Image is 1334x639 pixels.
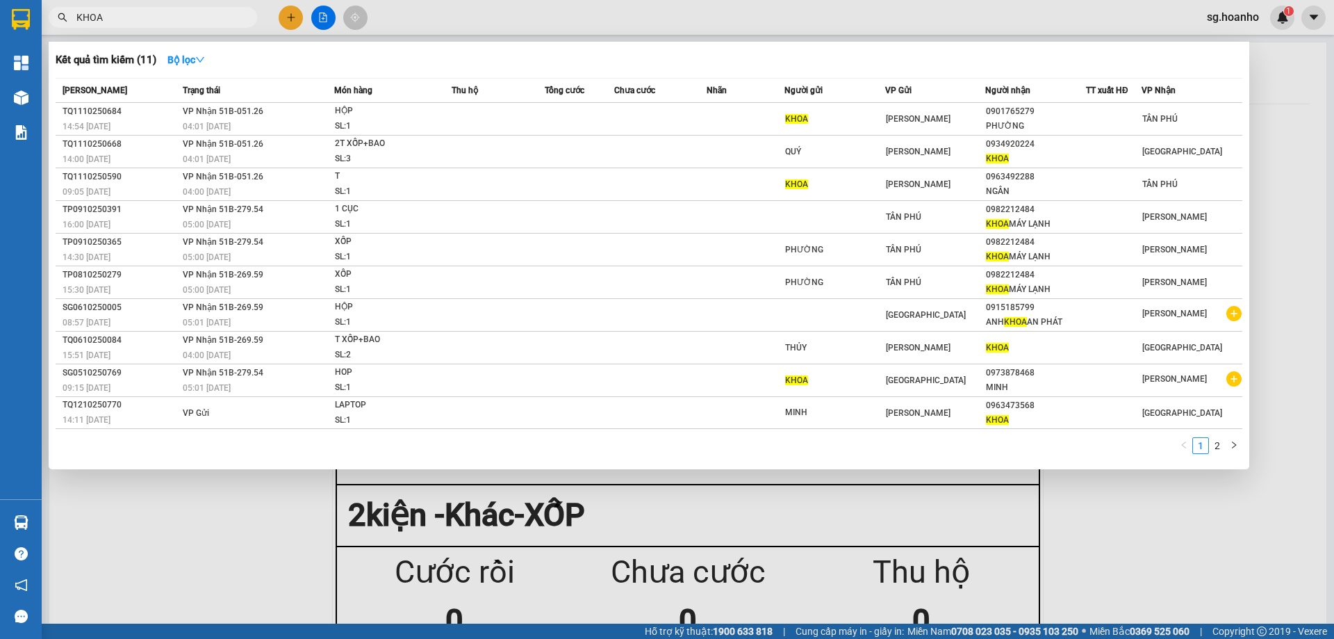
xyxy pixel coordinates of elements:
[63,285,110,295] span: 15:30 [DATE]
[63,252,110,262] span: 14:30 [DATE]
[14,90,28,105] img: warehouse-icon
[156,49,216,71] button: Bộ lọcdown
[167,54,205,65] strong: Bộ lọc
[335,202,439,217] div: 1 CỤC
[335,119,439,134] div: SL: 1
[335,152,439,167] div: SL: 3
[1226,437,1242,454] li: Next Page
[886,343,950,353] span: [PERSON_NAME]
[886,114,950,124] span: [PERSON_NAME]
[63,137,179,152] div: TQ1110250668
[986,217,1085,232] div: MÁY LẠNH
[183,285,231,295] span: 05:00 [DATE]
[545,86,584,95] span: Tổng cước
[785,243,884,257] div: PHƯỜNG
[63,235,179,250] div: TP0910250365
[886,212,921,222] span: TÂN PHÚ
[334,86,372,95] span: Món hàng
[63,333,179,348] div: TQ0610250084
[1226,371,1242,387] span: plus-circle
[1192,437,1209,454] li: 1
[183,122,231,131] span: 04:01 [DATE]
[63,187,110,197] span: 09:05 [DATE]
[1230,441,1238,449] span: right
[335,169,439,184] div: T
[1142,309,1207,318] span: [PERSON_NAME]
[335,250,439,265] div: SL: 1
[183,368,263,378] span: VP Nhận 51B-279.54
[1004,317,1027,327] span: KHOA
[183,252,231,262] span: 05:00 [DATE]
[886,245,921,254] span: TÂN PHÚ
[986,380,1085,395] div: MINH
[183,106,263,116] span: VP Nhận 51B-051.26
[63,86,127,95] span: [PERSON_NAME]
[183,302,263,312] span: VP Nhận 51B-269.59
[986,170,1085,184] div: 0963492288
[335,348,439,363] div: SL: 2
[183,220,231,229] span: 05:00 [DATE]
[76,10,240,25] input: Tìm tên, số ĐT hoặc mã đơn
[986,104,1085,119] div: 0901765279
[986,184,1085,199] div: NGÂN
[1180,441,1188,449] span: left
[1142,212,1207,222] span: [PERSON_NAME]
[986,284,1009,294] span: KHOA
[335,234,439,250] div: XỐP
[335,267,439,282] div: XỐP
[785,375,808,385] span: KHOA
[335,300,439,315] div: HỘP
[986,300,1085,315] div: 0915185799
[163,43,274,60] div: NGHĨA LÂM
[986,154,1009,163] span: KHOA
[1142,408,1222,418] span: [GEOGRAPHIC_DATA]
[886,179,950,189] span: [PERSON_NAME]
[1142,245,1207,254] span: [PERSON_NAME]
[785,341,884,355] div: THỦY
[1142,277,1207,287] span: [PERSON_NAME]
[986,398,1085,413] div: 0963473568
[986,137,1085,152] div: 0934920224
[12,12,153,43] div: [GEOGRAPHIC_DATA]
[1142,374,1207,384] span: [PERSON_NAME]
[785,179,808,189] span: KHOA
[1176,437,1192,454] button: left
[56,53,156,67] h3: Kết quả tìm kiếm ( 11 )
[1142,114,1178,124] span: TÂN PHÚ
[986,235,1085,250] div: 0982212484
[335,136,439,152] div: 2T XỐP+BAO
[1209,437,1226,454] li: 2
[183,139,263,149] span: VP Nhận 51B-051.26
[15,547,28,560] span: question-circle
[986,366,1085,380] div: 0973878468
[12,89,274,106] div: Tên hàng: XỐP ( : 2 )
[14,515,28,530] img: warehouse-icon
[335,380,439,396] div: SL: 1
[63,415,110,425] span: 14:11 [DATE]
[183,335,263,345] span: VP Nhận 51B-269.59
[183,237,263,247] span: VP Nhận 51B-279.54
[195,55,205,65] span: down
[986,343,1009,353] span: KHOA
[63,318,110,327] span: 08:57 [DATE]
[335,217,439,232] div: SL: 1
[614,86,655,95] span: Chưa cước
[1176,437,1192,454] li: Previous Page
[785,405,884,420] div: MINH
[1226,306,1242,321] span: plus-circle
[886,147,950,156] span: [PERSON_NAME]
[63,104,179,119] div: TQ1110250684
[886,310,966,320] span: [GEOGRAPHIC_DATA]
[986,282,1085,297] div: MÁY LẠNH
[785,114,808,124] span: KHOA
[123,88,142,107] span: SL
[986,250,1085,264] div: MÁY LẠNH
[986,315,1085,330] div: ANH AN PHÁT
[183,318,231,327] span: 05:01 [DATE]
[163,12,274,43] div: [PERSON_NAME]
[986,202,1085,217] div: 0982212484
[1086,86,1128,95] span: TT xuất HĐ
[335,365,439,380] div: HOP
[183,383,231,393] span: 05:01 [DATE]
[985,86,1030,95] span: Người nhận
